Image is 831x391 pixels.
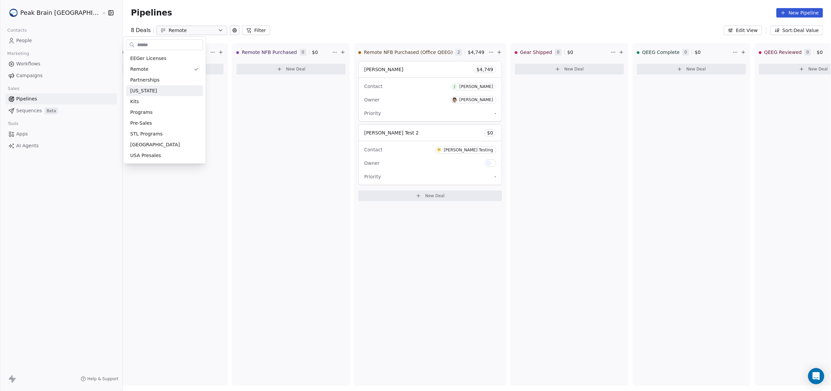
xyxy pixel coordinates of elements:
span: Partnerships [130,77,159,84]
span: USA Presales [130,152,161,159]
span: Programs [130,109,152,116]
span: EEGer Licenses [130,55,166,62]
div: Suggestions [126,53,203,161]
span: [GEOGRAPHIC_DATA] [130,141,180,148]
span: [US_STATE] [130,87,157,94]
span: Remote [130,66,148,73]
span: STL Programs [130,130,162,138]
span: Kits [130,98,139,105]
span: Pre-Sales [130,120,152,127]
